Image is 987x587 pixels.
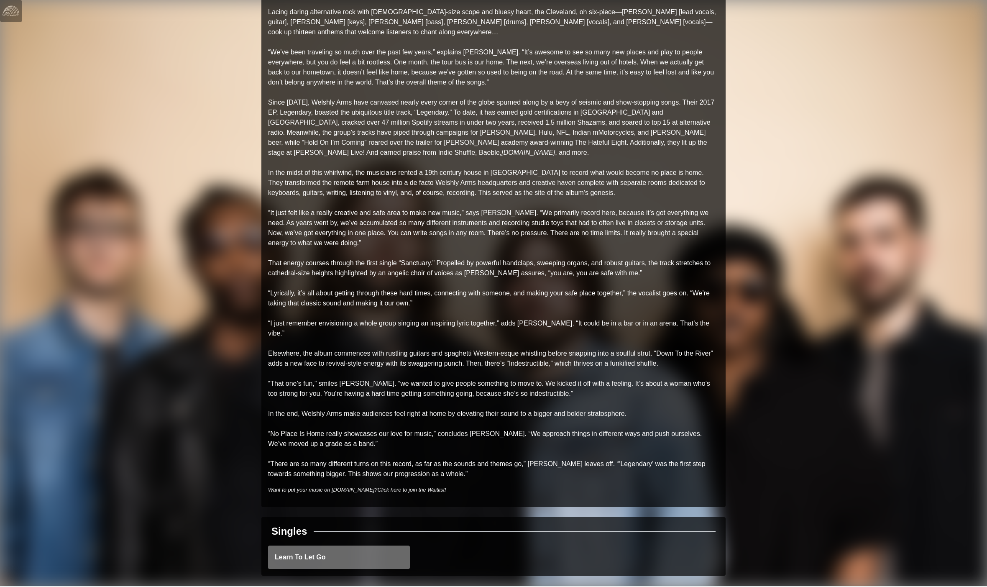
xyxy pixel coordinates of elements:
a: Learn To Let Go [268,546,410,569]
img: logo-white-4c48a5e4bebecaebe01ca5a9d34031cfd3d4ef9ae749242e8c4bf12ef99f53e8.png [3,3,19,19]
a: [DOMAIN_NAME] [501,149,555,156]
i: Want to put your music on [DOMAIN_NAME]? [268,487,446,493]
div: Singles [271,524,307,539]
a: Click here to join the Waitlist! [377,487,446,493]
